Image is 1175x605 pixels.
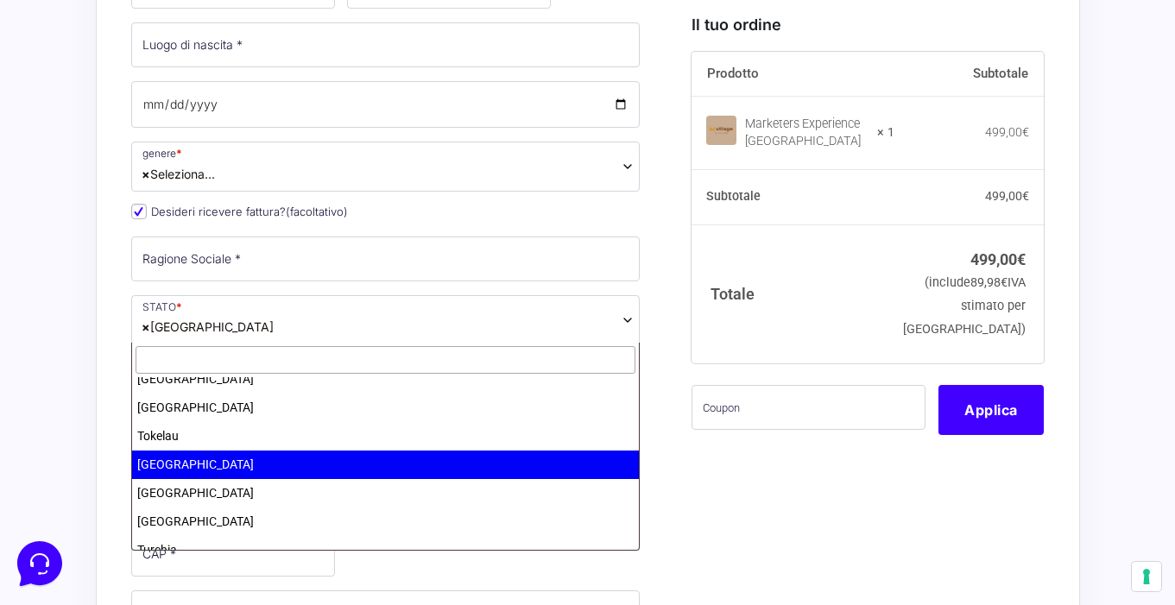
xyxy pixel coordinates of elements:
button: Home [14,446,120,486]
a: Open Help Center [215,242,318,255]
iframe: Customerly Messenger Launcher [14,538,66,589]
th: Subtotale [692,169,894,224]
input: Ragione Sociale * [131,236,641,281]
input: Search for an Article... [39,279,282,296]
li: [GEOGRAPHIC_DATA] [132,451,640,479]
th: Totale [692,224,894,363]
p: Home [52,470,81,486]
h3: Il tuo ordine [692,13,1044,36]
img: Marketers Experience Village Roulette [706,115,736,145]
bdi: 499,00 [985,125,1029,139]
li: Turchia [132,536,640,564]
span: € [1017,249,1026,268]
button: Start a Conversation [28,173,318,207]
th: Prodotto [692,52,894,97]
input: Desideri ricevere fattura?(facoltativo) [131,204,147,219]
span: Italia [131,295,641,345]
label: Desideri ricevere fattura? [131,205,348,218]
span: € [1022,189,1029,203]
input: Luogo di nascita * [131,22,641,67]
strong: × 1 [877,124,894,142]
li: [GEOGRAPHIC_DATA] [132,365,640,394]
button: Le tue preferenze relative al consenso per le tecnologie di tracciamento [1132,562,1161,591]
span: Italia [142,318,274,336]
span: Your Conversations [28,97,140,110]
th: Subtotale [894,52,1045,97]
span: € [1001,275,1008,290]
span: Seleziona... [142,165,215,183]
li: Tokelau [132,422,640,451]
input: CAP * [131,532,335,577]
h2: Hello from Marketers 👋 [14,14,290,69]
span: € [1022,125,1029,139]
button: Applica [938,385,1044,435]
img: dark [83,124,117,159]
span: Seleziona... [131,142,641,192]
p: Help [268,470,290,486]
div: Marketers Experience [GEOGRAPHIC_DATA] [745,116,866,150]
span: Start a Conversation [124,183,242,197]
span: × [142,165,150,183]
li: [GEOGRAPHIC_DATA] [132,394,640,422]
span: Find an Answer [28,242,117,255]
bdi: 499,00 [970,249,1026,268]
small: (include IVA stimato per [GEOGRAPHIC_DATA]) [903,275,1026,337]
bdi: 499,00 [985,189,1029,203]
span: 89,98 [970,275,1008,290]
li: [GEOGRAPHIC_DATA] [132,479,640,507]
button: Messages [120,446,226,486]
img: dark [28,124,62,159]
button: Help [225,446,332,486]
img: dark [55,124,90,159]
p: Messages [148,470,198,486]
li: [GEOGRAPHIC_DATA] [132,507,640,536]
span: × [142,318,150,336]
span: (facoltativo) [286,205,348,218]
input: Coupon [692,385,925,430]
